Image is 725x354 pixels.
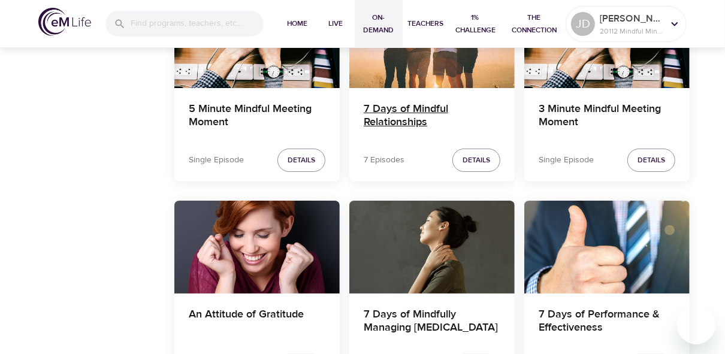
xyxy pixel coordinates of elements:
h4: 7 Days of Mindfully Managing [MEDICAL_DATA] [364,308,500,337]
button: An Attitude of Gratitude [174,201,340,294]
button: 7 Days of Mindfully Managing Chronic Pain [349,201,515,294]
input: Find programs, teachers, etc... [131,11,264,37]
button: 7 Days of Performance & Effectiveness [524,201,690,294]
span: On-Demand [360,11,398,37]
p: [PERSON_NAME] [600,11,663,26]
p: 7 Episodes [364,154,404,167]
span: Details [288,154,315,167]
img: logo [38,8,91,36]
span: 1% Challenge [453,11,498,37]
button: Details [627,149,675,172]
span: Details [463,154,490,167]
span: Teachers [407,17,443,30]
h4: 3 Minute Mindful Meeting Moment [539,102,675,131]
span: Live [321,17,350,30]
p: Single Episode [189,154,244,167]
button: Details [277,149,325,172]
span: Home [283,17,312,30]
button: Details [452,149,500,172]
iframe: Button to launch messaging window [677,306,715,344]
h4: 7 Days of Mindful Relationships [364,102,500,131]
span: The Connection [507,11,561,37]
span: Details [638,154,665,167]
div: JD [571,12,595,36]
p: Single Episode [539,154,594,167]
p: 20112 Mindful Minutes [600,26,663,37]
h4: An Attitude of Gratitude [189,308,325,337]
h4: 5 Minute Mindful Meeting Moment [189,102,325,131]
h4: 7 Days of Performance & Effectiveness [539,308,675,337]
